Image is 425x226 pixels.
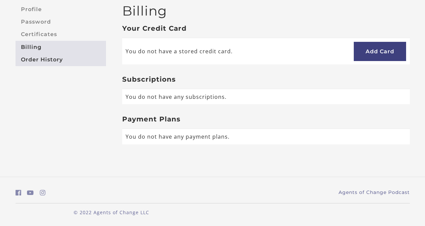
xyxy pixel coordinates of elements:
[27,190,34,196] i: https://www.youtube.com/c/AgentsofChangeTestPrepbyMeaganMitchell (Open in a new window)
[122,24,410,32] h3: Your Credit Card
[16,16,106,28] a: Password
[122,129,410,144] td: You do not have any payment plans.
[122,75,410,83] h3: Subscriptions
[354,42,406,61] a: Add Card
[40,188,46,198] a: https://www.instagram.com/agentsofchangeprep/ (Open in a new window)
[16,209,207,216] p: © 2022 Agents of Change LLC
[40,190,46,196] i: https://www.instagram.com/agentsofchangeprep/ (Open in a new window)
[16,190,21,196] i: https://www.facebook.com/groups/aswbtestprep (Open in a new window)
[16,28,106,41] a: Certificates
[122,115,410,123] h3: Payment Plans
[122,89,410,105] td: You do not have any subscriptions.
[339,189,410,196] a: Agents of Change Podcast
[27,188,34,198] a: https://www.youtube.com/c/AgentsofChangeTestPrepbyMeaganMitchell (Open in a new window)
[16,3,106,16] a: Profile
[16,41,106,53] a: Billing
[122,38,314,64] td: You do not have a stored credit card.
[16,53,106,66] a: Order History
[122,3,410,19] h2: Billing
[16,188,21,198] a: https://www.facebook.com/groups/aswbtestprep (Open in a new window)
